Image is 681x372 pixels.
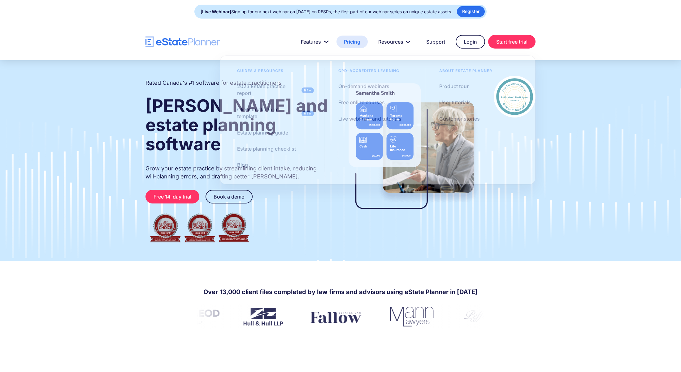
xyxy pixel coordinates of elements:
a: Book a demo [206,190,253,203]
a: Client intake form template [229,103,318,123]
div: Estate planning guide [237,129,288,136]
a: Customer stories [432,112,488,125]
a: On-demand webinars [331,80,397,93]
div: Product tour [439,83,469,90]
a: Estate planning guide [229,126,296,139]
div: CPD–accredited learning [331,68,407,77]
div: Client intake form template [237,106,299,120]
a: Support [419,36,453,48]
a: Free online courses [331,96,393,109]
a: Product tour [432,80,476,93]
div: 2025 Estate practice report [237,83,299,97]
a: Start free trial [488,35,536,49]
a: Pricing [336,36,368,48]
div: Guides & resources [229,68,291,77]
strong: [PERSON_NAME] and estate planning software [145,95,328,155]
h2: Rated Canada's #1 software for estate practitioners [145,79,282,87]
a: Resources [371,36,416,48]
div: Estate planning checklist [237,145,296,152]
div: Sign up for our next webinar on [DATE] on RESPs, the first part of our webinar series on unique e... [201,7,452,16]
div: About estate planner [432,68,500,77]
a: Estate planning checklist [229,142,304,155]
a: Login [456,35,485,49]
a: 2025 Estate practice report [229,80,318,100]
a: Blog [229,159,256,172]
div: Free online courses [338,99,385,106]
div: Customer stories [439,115,480,122]
div: Blog [237,162,248,169]
a: Live webinars and tutorials [331,112,409,125]
div: On-demand webinars [338,83,389,90]
strong: [Live Webinar] [201,9,231,14]
a: Features [293,36,333,48]
h4: Over 13,000 client files completed by law firms and advisors using eState Planner in [DATE] [203,288,478,296]
a: Register [457,6,485,17]
div: Live webinars and tutorials [338,115,401,122]
p: Grow your estate practice by streamlining client intake, reducing will-planning errors, and draft... [145,165,329,181]
a: Free 14-day trial [145,190,199,203]
a: home [145,36,220,47]
div: User tutorials [439,99,471,106]
a: User tutorials [432,96,479,109]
